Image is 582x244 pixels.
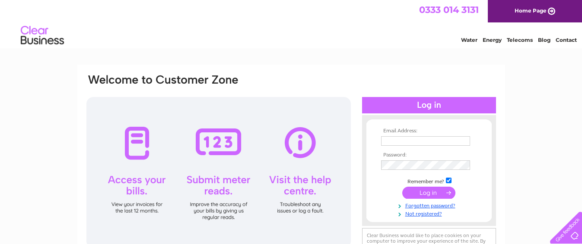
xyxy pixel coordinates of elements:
th: Password: [379,152,479,158]
a: Forgotten password? [381,201,479,209]
div: Clear Business is a trading name of Verastar Limited (registered in [GEOGRAPHIC_DATA] No. 3667643... [87,5,496,42]
a: Contact [556,37,577,43]
a: Energy [483,37,502,43]
a: Not registered? [381,209,479,217]
a: Blog [538,37,550,43]
img: logo.png [20,22,64,49]
th: Email Address: [379,128,479,134]
td: Remember me? [379,176,479,185]
a: Water [461,37,477,43]
a: 0333 014 3131 [419,4,479,15]
a: Telecoms [507,37,533,43]
input: Submit [402,187,455,199]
